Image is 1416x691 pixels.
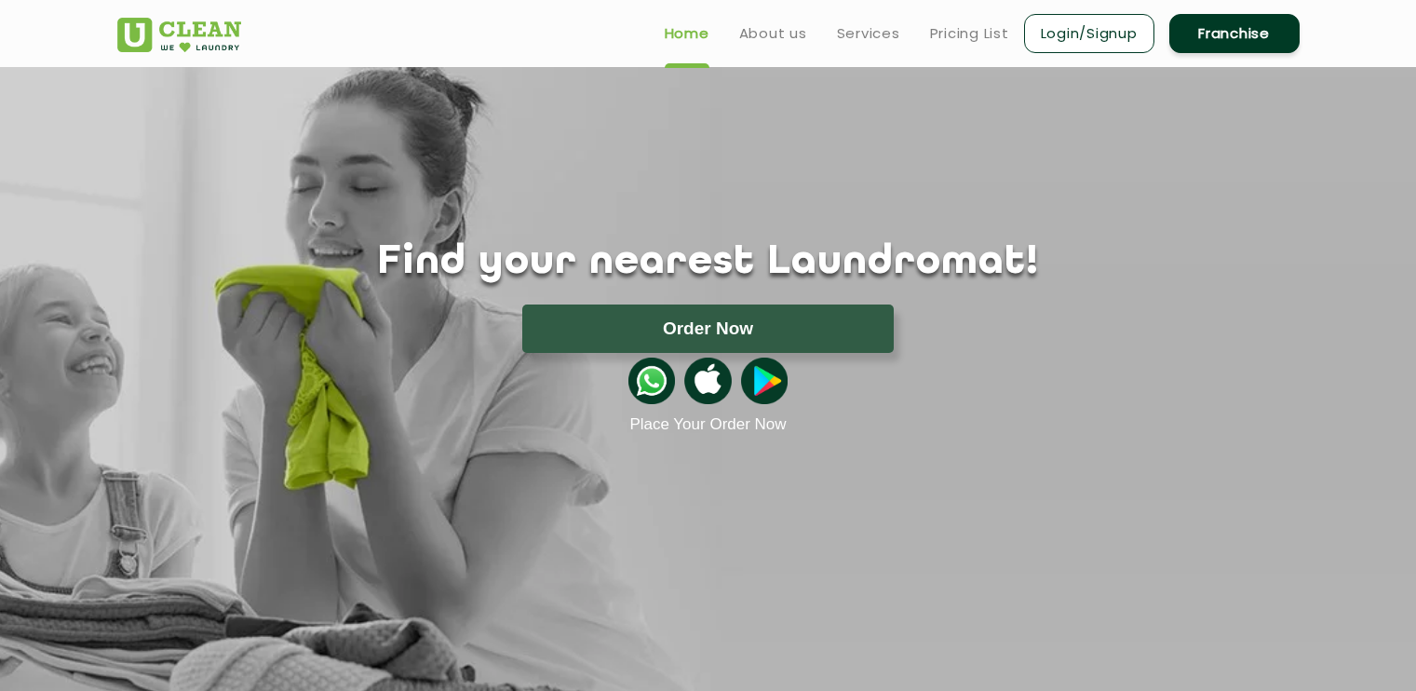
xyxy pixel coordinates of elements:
a: About us [739,22,807,45]
img: apple-icon.png [684,358,731,404]
img: whatsappicon.png [628,358,675,404]
a: Login/Signup [1024,14,1154,53]
button: Order Now [522,305,894,353]
a: Services [837,22,900,45]
img: UClean Laundry and Dry Cleaning [117,18,241,52]
img: playstoreicon.png [741,358,788,404]
a: Franchise [1169,14,1300,53]
a: Home [665,22,709,45]
h1: Find your nearest Laundromat! [103,239,1314,286]
a: Place Your Order Now [629,415,786,434]
a: Pricing List [930,22,1009,45]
